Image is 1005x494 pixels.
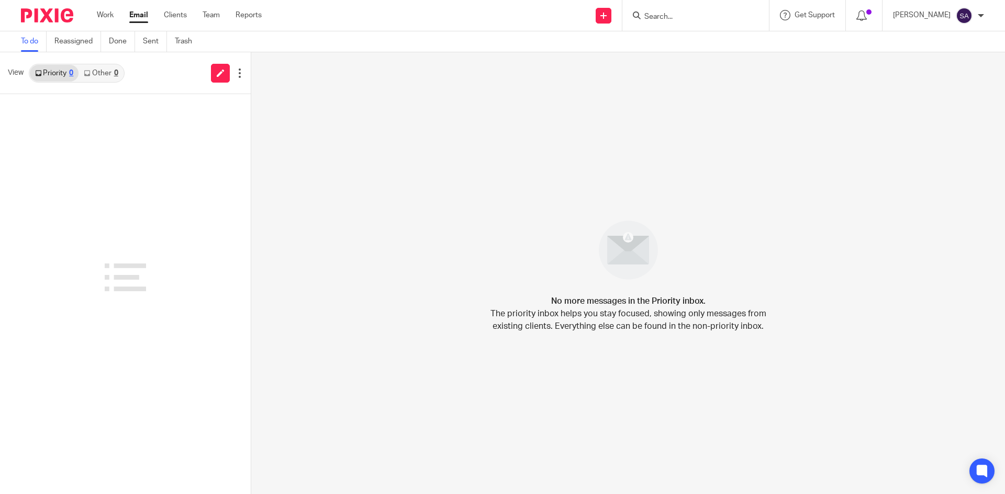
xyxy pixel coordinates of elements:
a: Email [129,10,148,20]
a: Work [97,10,114,20]
a: To do [21,31,47,52]
p: [PERSON_NAME] [893,10,951,20]
p: The priority inbox helps you stay focused, showing only messages from existing clients. Everythin... [489,307,767,332]
span: View [8,67,24,78]
img: Pixie [21,8,73,22]
a: Trash [175,31,200,52]
a: Other0 [79,65,123,82]
img: svg%3E [956,7,973,24]
input: Search [643,13,738,22]
div: 0 [114,70,118,77]
a: Done [109,31,135,52]
h4: No more messages in the Priority inbox. [551,295,706,307]
a: Clients [164,10,187,20]
a: Reassigned [54,31,101,52]
img: image [592,214,665,286]
a: Team [203,10,220,20]
div: 0 [69,70,73,77]
a: Sent [143,31,167,52]
a: Priority0 [30,65,79,82]
span: Get Support [795,12,835,19]
a: Reports [236,10,262,20]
